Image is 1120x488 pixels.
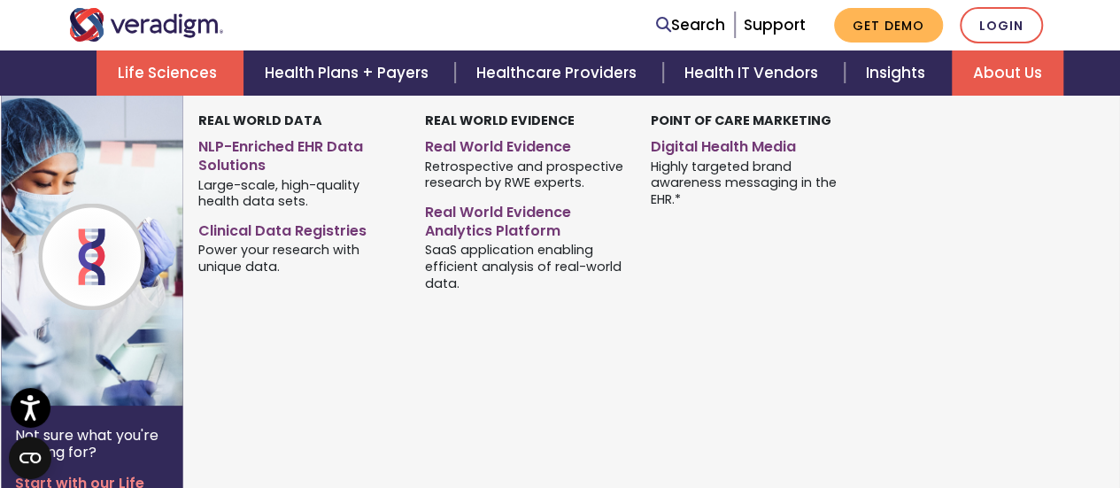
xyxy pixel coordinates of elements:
[15,427,169,461] p: Not sure what you're looking for?
[651,112,831,129] strong: Point of Care Marketing
[952,50,1063,96] a: About Us
[69,8,224,42] img: Veradigm logo
[425,197,625,241] a: Real World Evidence Analytics Platform
[198,131,398,175] a: NLP-Enriched EHR Data Solutions
[425,112,575,129] strong: Real World Evidence
[425,157,625,191] span: Retrospective and prospective research by RWE experts.
[198,241,398,275] span: Power your research with unique data.
[198,215,398,241] a: Clinical Data Registries
[425,241,625,292] span: SaaS application enabling efficient analysis of real-world data.
[425,131,625,157] a: Real World Evidence
[455,50,662,96] a: Healthcare Providers
[1,96,286,406] img: Life Sciences
[656,13,725,37] a: Search
[780,360,1099,467] iframe: Drift Chat Widget
[9,437,51,479] button: Open CMP widget
[243,50,455,96] a: Health Plans + Payers
[960,7,1043,43] a: Login
[198,112,322,129] strong: Real World Data
[663,50,845,96] a: Health IT Vendors
[744,14,806,35] a: Support
[651,131,851,157] a: Digital Health Media
[97,50,243,96] a: Life Sciences
[198,175,398,210] span: Large-scale, high-quality health data sets.
[651,157,851,208] span: Highly targeted brand awareness messaging in the EHR.*
[834,8,943,43] a: Get Demo
[845,50,952,96] a: Insights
